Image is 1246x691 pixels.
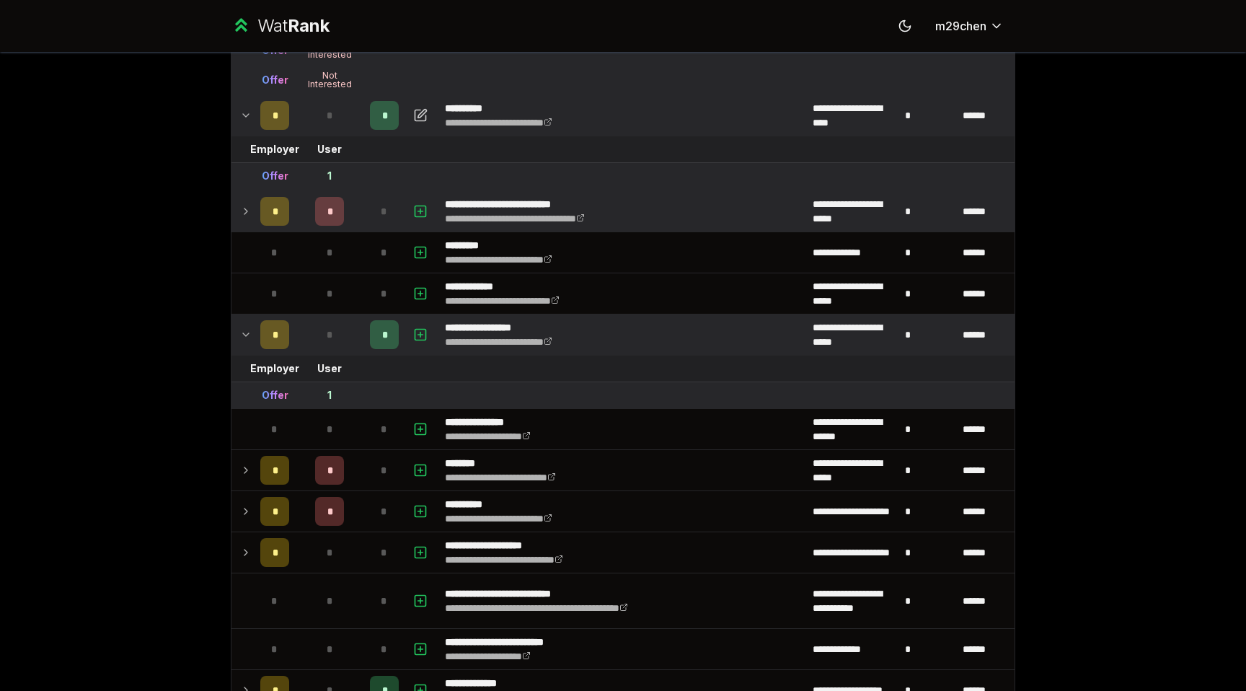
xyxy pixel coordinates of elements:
td: Employer [255,356,295,382]
button: m29chen [924,13,1015,39]
a: WatRank [231,14,330,38]
div: Not Interested [301,71,358,89]
div: 1 [327,388,332,402]
div: Not Interested [301,42,358,59]
td: User [295,356,364,382]
div: Wat [257,14,330,38]
div: Offer [262,388,288,402]
td: Employer [255,136,295,162]
div: Offer [262,73,288,87]
div: Offer [262,169,288,183]
span: Rank [288,15,330,36]
td: User [295,136,364,162]
div: 1 [327,169,332,183]
span: m29chen [935,17,986,35]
